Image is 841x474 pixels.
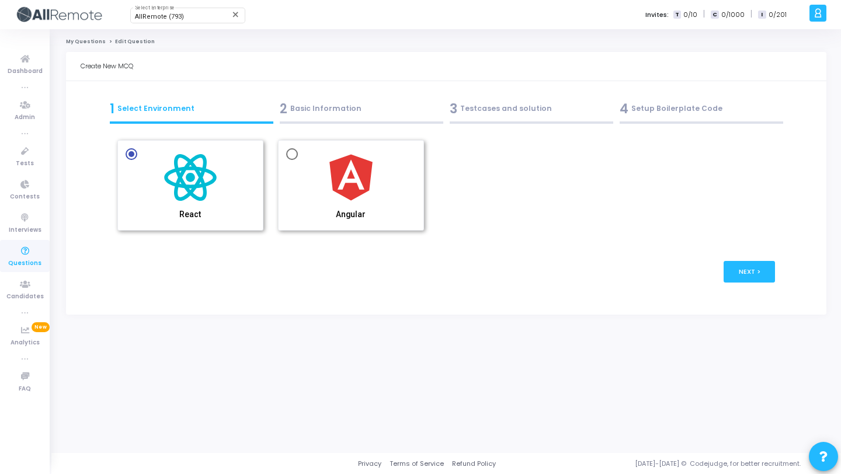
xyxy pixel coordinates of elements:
h5: Angular [336,210,366,219]
span: New [32,322,50,332]
span: Contests [10,192,40,202]
div: Setup Boilerplate Code [620,99,783,118]
nav: breadcrumb [66,38,826,46]
span: 1 [110,99,114,118]
a: My Questions [66,38,106,45]
img: React Icon [161,148,220,207]
span: Admin [15,113,35,123]
span: C [711,11,718,19]
span: T [673,11,681,19]
span: 0/1000 [721,10,745,20]
label: Invites: [645,10,669,20]
a: Terms of Service [390,459,444,469]
span: AllRemote (793) [135,13,184,20]
h5: React [179,210,201,219]
span: 0/10 [683,10,697,20]
span: 3 [450,99,457,118]
img: logo [15,3,102,26]
div: Testcases and solution [450,99,613,118]
span: Candidates [6,292,44,302]
div: Select Environment [110,99,273,118]
div: Basic Information [280,99,443,118]
span: 4 [620,99,628,118]
span: Interviews [9,225,41,235]
button: Next > [724,261,776,283]
span: Tests [16,159,34,169]
a: 3Testcases and solution [446,96,616,127]
mat-icon: Clear [231,10,241,19]
a: 4Setup Boilerplate Code [616,96,786,127]
a: Privacy [358,459,381,469]
span: | [750,8,752,20]
span: 0/201 [769,10,787,20]
span: Edit Question [115,38,155,45]
span: I [758,11,766,19]
img: Angular Icon [322,148,380,207]
a: 2Basic Information [276,96,446,127]
span: Questions [8,259,41,269]
a: 1Select Environment [106,96,276,127]
span: Dashboard [8,67,43,76]
span: FAQ [19,384,31,394]
div: [DATE]-[DATE] © Codejudge, for better recruitment. [496,459,826,469]
span: | [703,8,705,20]
span: 2 [280,99,287,118]
a: Refund Policy [452,459,496,469]
span: Analytics [11,338,40,348]
div: Create New MCQ [81,52,812,81]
